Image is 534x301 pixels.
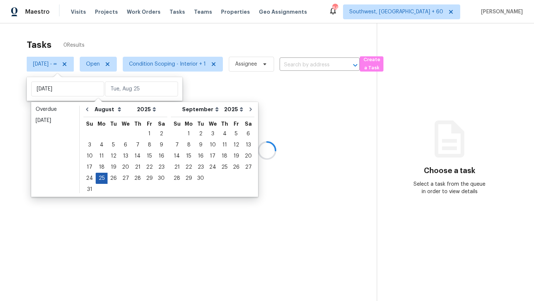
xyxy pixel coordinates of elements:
[222,104,245,115] select: Year
[119,140,132,150] div: 6
[242,140,254,150] div: 13
[219,150,230,162] div: Thu Sep 18 2025
[219,151,230,161] div: 18
[36,106,75,113] div: Overdue
[83,184,96,195] div: Sun Aug 31 2025
[242,128,254,139] div: Sat Sep 06 2025
[132,150,144,162] div: Thu Aug 14 2025
[155,162,167,172] div: 23
[144,150,155,162] div: Fri Aug 15 2025
[144,139,155,150] div: Fri Aug 08 2025
[108,162,119,173] div: Tue Aug 19 2025
[180,104,222,115] select: Month
[230,139,242,150] div: Fri Sep 12 2025
[119,173,132,183] div: 27
[171,139,183,150] div: Sun Sep 07 2025
[96,173,108,184] div: Mon Aug 25 2025
[86,121,93,126] abbr: Sunday
[119,162,132,172] div: 20
[132,140,144,150] div: 7
[183,162,195,172] div: 22
[219,129,230,139] div: 4
[83,150,96,162] div: Sun Aug 10 2025
[183,151,195,161] div: 15
[219,162,230,172] div: 25
[132,139,144,150] div: Thu Aug 07 2025
[108,139,119,150] div: Tue Aug 05 2025
[195,151,207,161] div: 16
[110,121,117,126] abbr: Tuesday
[230,140,242,150] div: 12
[171,151,183,161] div: 14
[83,173,96,183] div: 24
[207,162,219,172] div: 24
[36,117,75,124] div: [DATE]
[31,82,104,96] input: Start date
[83,140,96,150] div: 3
[83,151,96,161] div: 10
[183,150,195,162] div: Mon Sep 15 2025
[33,104,78,193] ul: Date picker shortcuts
[245,121,252,126] abbr: Saturday
[132,173,144,184] div: Thu Aug 28 2025
[96,151,108,161] div: 11
[183,173,195,184] div: Mon Sep 29 2025
[132,173,144,183] div: 28
[183,139,195,150] div: Mon Sep 08 2025
[197,121,204,126] abbr: Tuesday
[242,151,254,161] div: 20
[108,162,119,172] div: 19
[195,139,207,150] div: Tue Sep 09 2025
[132,162,144,173] div: Thu Aug 21 2025
[219,162,230,173] div: Thu Sep 25 2025
[119,151,132,161] div: 13
[242,150,254,162] div: Sat Sep 20 2025
[132,162,144,172] div: 21
[242,162,254,172] div: 27
[230,128,242,139] div: Fri Sep 05 2025
[207,162,219,173] div: Wed Sep 24 2025
[195,140,207,150] div: 9
[122,121,130,126] abbr: Wednesday
[144,173,155,184] div: Fri Aug 29 2025
[185,121,193,126] abbr: Monday
[83,162,96,172] div: 17
[83,139,96,150] div: Sun Aug 03 2025
[83,184,96,195] div: 31
[144,162,155,173] div: Fri Aug 22 2025
[242,139,254,150] div: Sat Sep 13 2025
[119,150,132,162] div: Wed Aug 13 2025
[105,82,178,96] input: Tue, Aug 25
[207,150,219,162] div: Wed Sep 17 2025
[108,173,119,184] div: Tue Aug 26 2025
[219,128,230,139] div: Thu Sep 04 2025
[82,102,93,117] button: Go to previous month
[119,173,132,184] div: Wed Aug 27 2025
[230,162,242,173] div: Fri Sep 26 2025
[171,162,183,172] div: 21
[234,121,239,126] abbr: Friday
[171,173,183,184] div: Sun Sep 28 2025
[332,4,337,12] div: 846
[147,121,152,126] abbr: Friday
[207,139,219,150] div: Wed Sep 10 2025
[96,162,108,173] div: Mon Aug 18 2025
[144,129,155,139] div: 1
[135,104,158,115] select: Year
[108,151,119,161] div: 12
[155,129,167,139] div: 2
[158,121,165,126] abbr: Saturday
[195,162,207,173] div: Tue Sep 23 2025
[96,140,108,150] div: 4
[132,151,144,161] div: 14
[207,140,219,150] div: 10
[195,128,207,139] div: Tue Sep 02 2025
[219,139,230,150] div: Thu Sep 11 2025
[155,140,167,150] div: 9
[155,128,167,139] div: Sat Aug 02 2025
[144,140,155,150] div: 8
[119,139,132,150] div: Wed Aug 06 2025
[207,128,219,139] div: Wed Sep 03 2025
[119,162,132,173] div: Wed Aug 20 2025
[96,173,108,183] div: 25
